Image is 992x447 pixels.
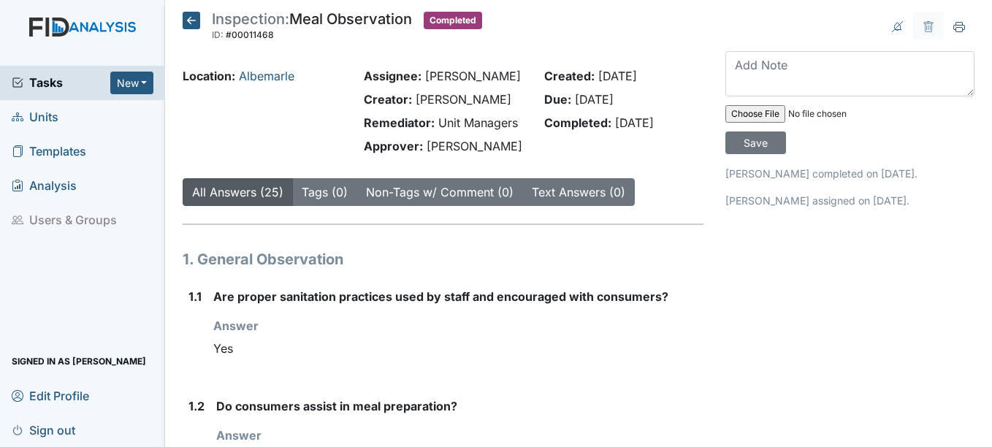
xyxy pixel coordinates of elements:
[438,115,518,130] span: Unit Managers
[183,178,293,206] button: All Answers (25)
[188,288,202,305] label: 1.1
[416,92,511,107] span: [PERSON_NAME]
[226,29,274,40] span: #00011468
[522,178,635,206] button: Text Answers (0)
[12,140,86,163] span: Templates
[725,193,974,208] p: [PERSON_NAME] assigned on [DATE].
[239,69,294,83] a: Albemarle
[302,185,348,199] a: Tags (0)
[532,185,625,199] a: Text Answers (0)
[356,178,523,206] button: Non-Tags w/ Comment (0)
[725,166,974,181] p: [PERSON_NAME] completed on [DATE].
[213,288,668,305] label: Are proper sanitation practices used by staff and encouraged with consumers?
[427,139,522,153] span: [PERSON_NAME]
[12,175,77,197] span: Analysis
[188,397,205,415] label: 1.2
[216,428,262,443] strong: Answer
[12,350,146,372] span: Signed in as [PERSON_NAME]
[615,115,654,130] span: [DATE]
[216,397,457,415] label: Do consumers assist in meal preparation?
[12,106,58,129] span: Units
[598,69,637,83] span: [DATE]
[425,69,521,83] span: [PERSON_NAME]
[110,72,154,94] button: New
[212,10,289,28] span: Inspection:
[364,92,412,107] strong: Creator:
[366,185,514,199] a: Non-Tags w/ Comment (0)
[292,178,357,206] button: Tags (0)
[192,185,283,199] a: All Answers (25)
[183,248,703,270] h1: 1. General Observation
[12,419,75,441] span: Sign out
[213,318,259,333] strong: Answer
[364,139,423,153] strong: Approver:
[12,384,89,407] span: Edit Profile
[424,12,482,29] span: Completed
[212,29,224,40] span: ID:
[364,115,435,130] strong: Remediator:
[575,92,614,107] span: [DATE]
[544,92,571,107] strong: Due:
[544,115,611,130] strong: Completed:
[12,74,110,91] a: Tasks
[544,69,595,83] strong: Created:
[213,335,703,362] div: Yes
[212,12,412,44] div: Meal Observation
[364,69,421,83] strong: Assignee:
[725,131,786,154] input: Save
[183,69,235,83] strong: Location:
